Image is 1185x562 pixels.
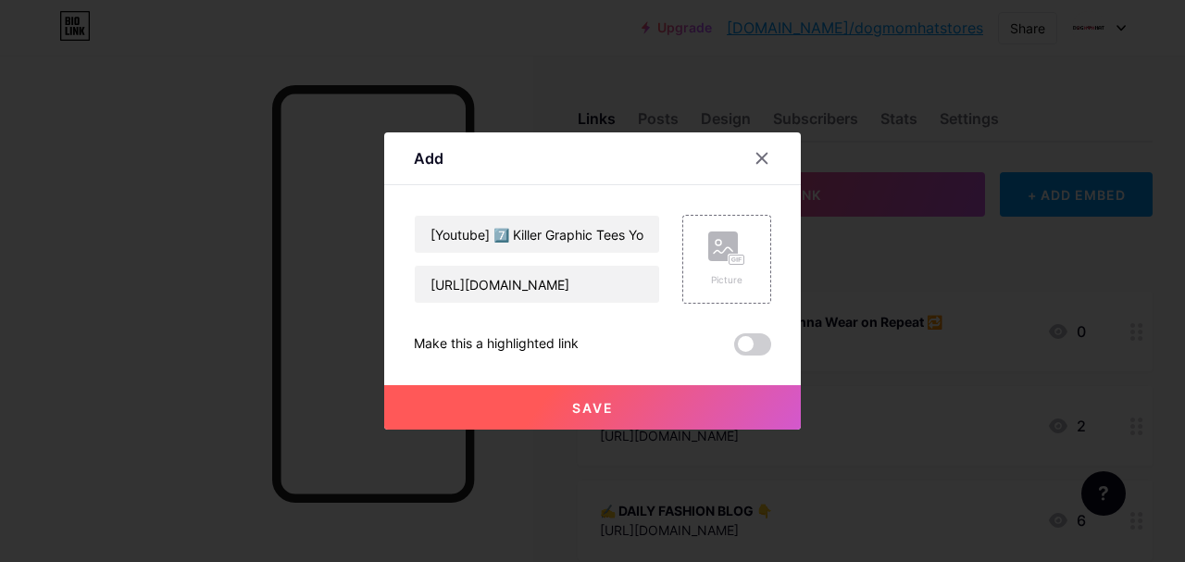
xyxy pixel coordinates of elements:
[572,400,614,416] span: Save
[384,385,801,430] button: Save
[415,266,659,303] input: URL
[708,273,745,287] div: Picture
[414,147,443,169] div: Add
[415,216,659,253] input: Title
[414,333,579,356] div: Make this a highlighted link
